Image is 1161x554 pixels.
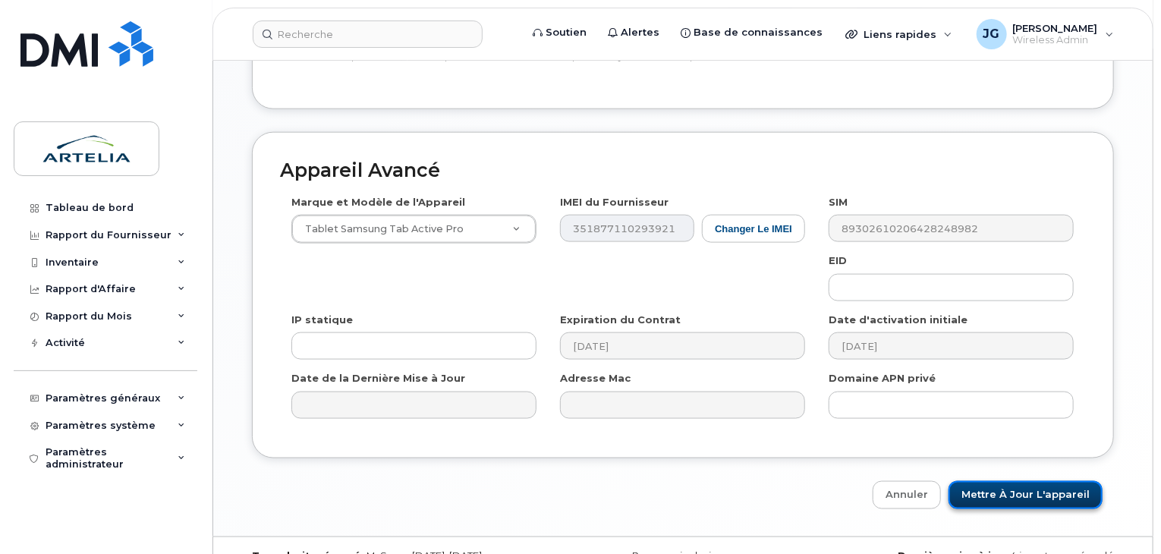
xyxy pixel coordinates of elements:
label: Expiration du Contrat [560,313,681,327]
label: Adresse Mac [560,371,631,386]
span: JG [983,25,1000,43]
label: Date d'activation initiale [829,313,967,327]
a: Soutien [522,17,597,48]
h2: Appareil Avancé [280,160,1086,181]
label: Domaine APN privé [829,371,936,386]
a: Tablet Samsung Tab Active Pro [292,216,536,243]
label: Marque et Modèle de l'Appareil [291,195,465,209]
span: Tablet Samsung Tab Active Pro [296,222,464,236]
div: Justin Gauthier [966,19,1125,49]
button: Changer le IMEI [702,215,805,243]
span: Wireless Admin [1013,34,1098,46]
div: Liens rapides [835,19,963,49]
label: SIM [829,195,848,209]
a: Annuler [873,481,941,509]
label: Date de la Dernière Mise à Jour [291,371,465,386]
span: Alertes [621,25,659,40]
input: Mettre à jour l'appareil [949,481,1103,509]
label: EID [829,253,847,268]
span: Soutien [546,25,587,40]
span: Liens rapides [864,28,936,40]
input: Recherche [253,20,483,48]
a: Base de connaissances [670,17,833,48]
span: Base de connaissances [694,25,823,40]
label: IP statique [291,313,353,327]
span: [PERSON_NAME] [1013,22,1098,34]
label: IMEI du Fournisseur [560,195,669,209]
a: Alertes [597,17,670,48]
